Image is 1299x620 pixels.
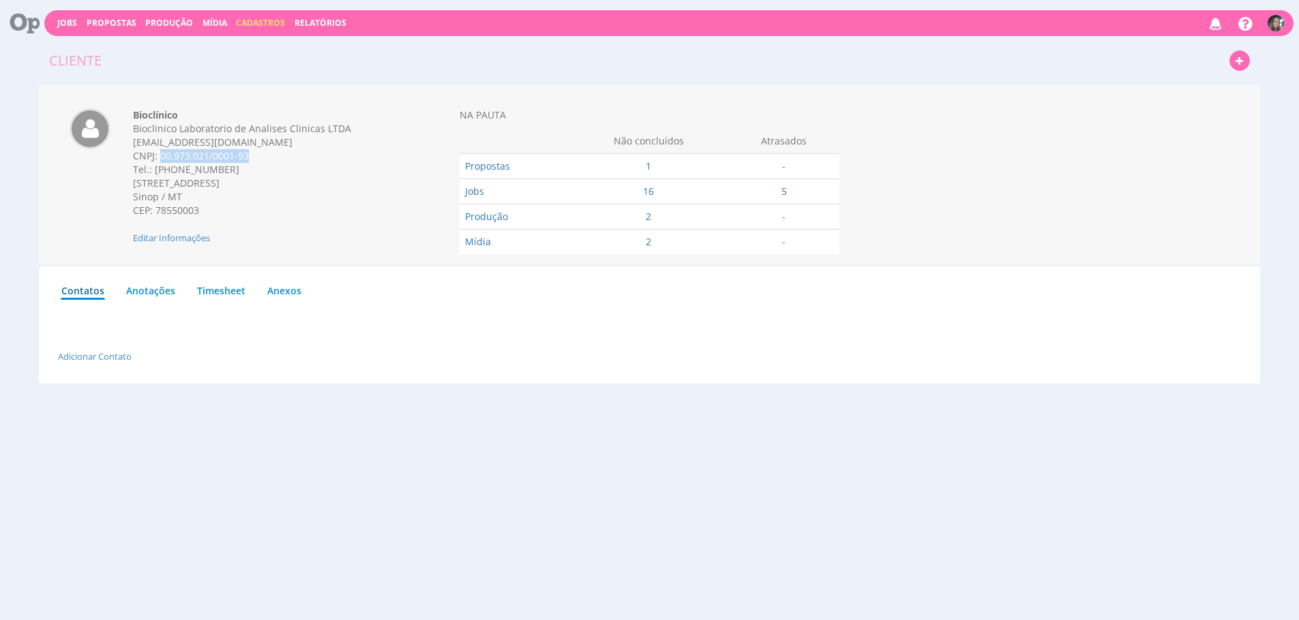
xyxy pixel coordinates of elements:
[133,149,398,163] div: CNPJ: 00.973.021/0001-93
[465,159,510,172] a: Propostas
[728,230,839,254] td: -
[125,277,176,298] a: Anotações
[569,129,728,153] th: Não concluídos
[646,159,651,172] a: 1
[133,108,178,121] strong: Bioclínico
[145,17,193,29] a: Produção
[133,190,398,217] div: Sinop / MT CEP: 78550003
[141,16,197,29] button: Produção
[133,232,210,244] span: Clique para editar informações cadastrais do cliente
[198,16,231,29] button: Mídia
[57,17,77,29] a: Jobs
[460,108,839,122] div: NA PAUTA
[53,16,81,29] button: Jobs
[290,16,350,29] button: Relatórios
[133,163,398,176] div: Tel.: [PHONE_NUMBER]
[203,17,227,29] a: Mídia
[58,350,132,362] a: Adicionar Contato
[465,210,508,223] a: Produção
[646,210,651,223] a: 2
[781,185,787,198] a: 5
[232,16,289,29] button: Cadastros
[83,16,140,29] button: Propostas
[643,185,654,198] a: 16
[133,136,398,149] div: [EMAIL_ADDRESS][DOMAIN_NAME]
[267,277,302,298] a: Anexos
[133,176,398,190] div: [STREET_ADDRESS]
[61,277,105,300] a: Contatos
[646,235,651,248] a: 2
[196,277,246,298] a: Timesheet
[465,185,484,198] a: Jobs
[728,129,839,153] th: Atrasados
[1268,15,1284,31] img: 1738759711_c390b6_whatsapp_image_20250205_at_084805.jpeg
[236,17,285,29] span: Cadastros
[465,235,491,248] a: Mídia
[87,17,136,29] span: Propostas
[728,154,839,179] td: -
[49,50,102,71] div: Cliente
[295,17,346,29] a: Relatórios
[728,204,839,230] td: -
[133,122,398,136] div: Bioclinico Laboratorio de Analises Clinicas LTDA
